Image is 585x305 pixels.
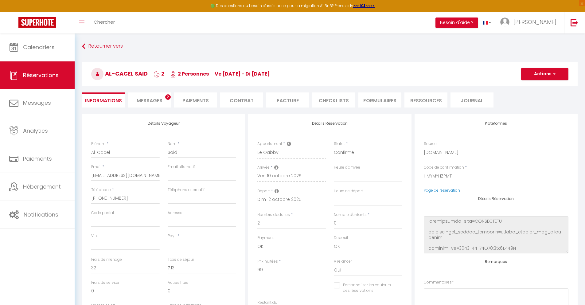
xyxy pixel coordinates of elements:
label: Email [91,164,101,170]
label: Nombre d'adultes [257,212,290,218]
span: 2 [154,70,164,77]
label: Prénom [91,141,106,147]
h4: Détails Réservation [257,121,402,126]
label: Nom [168,141,177,147]
label: Téléphone alternatif [168,187,205,193]
span: Notifications [24,211,58,218]
li: Contrat [220,92,263,108]
label: Heure de départ [334,188,363,194]
span: Al-Cacel Said [91,70,148,77]
li: Facture [266,92,309,108]
label: Heure d'arrivée [334,165,360,170]
span: Messages [23,99,51,107]
h4: Plateformes [424,121,568,126]
label: Statut [334,141,345,147]
label: Email alternatif [168,164,195,170]
label: Taxe de séjour [168,257,194,263]
li: Ressources [404,92,447,108]
label: Arrivée [257,165,270,170]
img: logout [571,19,578,26]
a: Page de réservation [424,188,460,193]
span: Hébergement [23,183,61,190]
label: Ville [91,233,99,239]
img: Super Booking [18,17,56,28]
label: Commentaires [424,280,454,285]
span: 2 [165,94,171,100]
label: A relancer [334,259,352,264]
h4: Remarques [424,260,568,264]
label: Frais de ménage [91,257,122,263]
label: Payment [257,235,274,241]
span: Calendriers [23,43,55,51]
span: Réservations [23,71,59,79]
button: Actions [521,68,568,80]
a: ... [PERSON_NAME] [496,12,564,33]
label: Téléphone [91,187,111,193]
li: FORMULAIRES [358,92,401,108]
span: Chercher [94,19,115,25]
span: ve [DATE] - di [DATE] [215,70,270,77]
a: Chercher [89,12,119,33]
img: ... [500,18,509,27]
label: Code postal [91,210,114,216]
a: Retourner vers [82,41,578,52]
h4: Détails Réservation [424,197,568,201]
label: Départ [257,188,270,194]
span: Paiements [23,155,52,162]
li: Journal [450,92,493,108]
span: 2 Personnes [170,70,209,77]
label: Pays [168,233,177,239]
label: Appartement [257,141,282,147]
label: Deposit [334,235,348,241]
label: Source [424,141,437,147]
label: Code de confirmation [424,165,464,170]
span: Messages [137,97,162,104]
label: Nombre d'enfants [334,212,367,218]
label: Autres frais [168,280,188,286]
label: Adresse [168,210,182,216]
h4: Détails Voyageur [91,121,236,126]
li: Informations [82,92,125,108]
a: >>> ICI <<<< [353,3,375,8]
button: Besoin d'aide ? [435,18,478,28]
li: Paiements [174,92,217,108]
span: Analytics [23,127,48,135]
span: [PERSON_NAME] [513,18,556,26]
label: Prix nuitées [257,259,278,264]
label: Frais de service [91,280,119,286]
li: CHECKLISTS [312,92,355,108]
